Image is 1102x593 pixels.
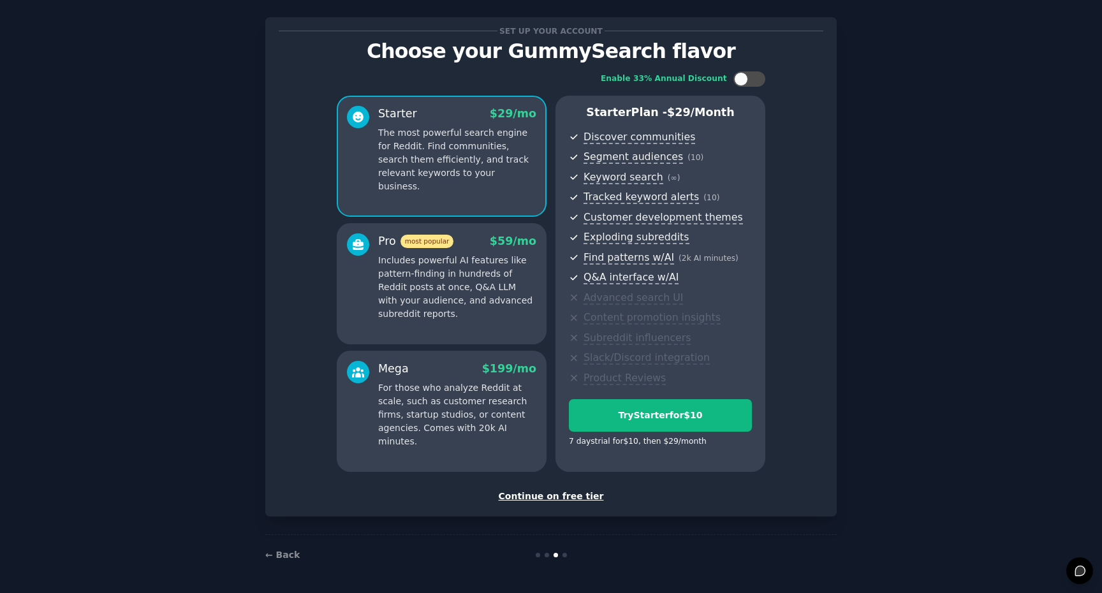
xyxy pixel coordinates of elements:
span: Advanced search UI [584,291,683,305]
span: Tracked keyword alerts [584,191,699,204]
span: Segment audiences [584,150,683,164]
div: 7 days trial for $10 , then $ 29 /month [569,436,707,448]
span: Keyword search [584,171,663,184]
p: The most powerful search engine for Reddit. Find communities, search them efficiently, and track ... [378,126,536,193]
span: Set up your account [497,24,605,38]
span: $ 199 /mo [482,362,536,375]
span: Content promotion insights [584,311,721,325]
p: Choose your GummySearch flavor [279,40,823,62]
span: ( 10 ) [703,193,719,202]
a: ← Back [265,550,300,560]
span: Customer development themes [584,211,743,224]
span: $ 29 /mo [490,107,536,120]
div: Pro [378,233,453,249]
p: Includes powerful AI features like pattern-finding in hundreds of Reddit posts at once, Q&A LLM w... [378,254,536,321]
span: Q&A interface w/AI [584,271,679,284]
span: Find patterns w/AI [584,251,674,265]
span: Discover communities [584,131,695,144]
span: Subreddit influencers [584,332,691,345]
span: Product Reviews [584,372,666,385]
span: $ 29 /month [667,106,735,119]
span: Exploding subreddits [584,231,689,244]
span: Slack/Discord integration [584,351,710,365]
p: Starter Plan - [569,105,752,121]
div: Starter [378,106,417,122]
div: Mega [378,361,409,377]
button: TryStarterfor$10 [569,399,752,432]
div: Continue on free tier [279,490,823,503]
span: most popular [400,235,454,248]
div: Try Starter for $10 [569,409,751,422]
span: ( 10 ) [687,153,703,162]
span: ( 2k AI minutes ) [679,254,738,263]
span: ( ∞ ) [668,173,680,182]
p: For those who analyze Reddit at scale, such as customer research firms, startup studios, or conte... [378,381,536,448]
div: Enable 33% Annual Discount [601,73,727,85]
span: $ 59 /mo [490,235,536,247]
